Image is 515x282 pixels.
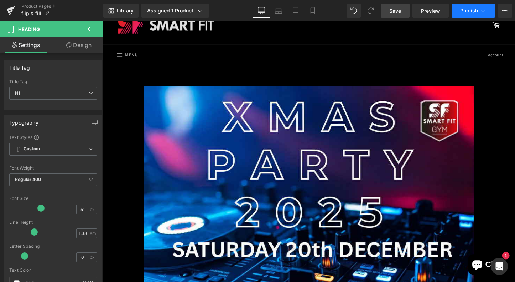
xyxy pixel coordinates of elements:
button: Publish [452,4,495,18]
span: Preview [421,7,440,15]
div: Assigned 1 Product [147,7,203,14]
a: Design [53,37,105,53]
b: Regular 400 [15,177,41,182]
a: Laptop [270,4,287,18]
span: px [90,255,96,260]
div: Line Height [9,220,97,225]
inbox-online-store-chat: Shopify online store chat [380,243,425,267]
a: New Library [103,4,139,18]
span: em [90,231,96,236]
a: Preview [412,4,449,18]
a: Product Pages [21,4,103,9]
span: Save [389,7,401,15]
div: Text Color [9,268,97,273]
div: Text Styles [9,134,97,140]
span: flip & fill [21,11,41,16]
div: Title Tag [9,79,97,84]
button: Redo [364,4,378,18]
b: Custom [24,146,40,152]
span: Library [117,7,134,14]
button: Menu [5,24,44,46]
div: Typography [9,116,38,126]
span: Heading [18,26,40,32]
div: Title Tag [9,61,30,71]
div: Open Intercom Messenger [491,258,508,275]
span: Menu [23,32,37,39]
span: px [90,207,96,212]
b: H1 [15,90,20,96]
button: Undo [347,4,361,18]
button: More [498,4,512,18]
div: Font Size [9,196,97,201]
a: Desktop [253,4,270,18]
span: Publish [460,8,478,14]
a: Tablet [287,4,304,18]
a: Mobile [304,4,321,18]
div: Font Weight [9,166,97,171]
a: Account [399,25,422,46]
div: Letter Spacing [9,244,97,249]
